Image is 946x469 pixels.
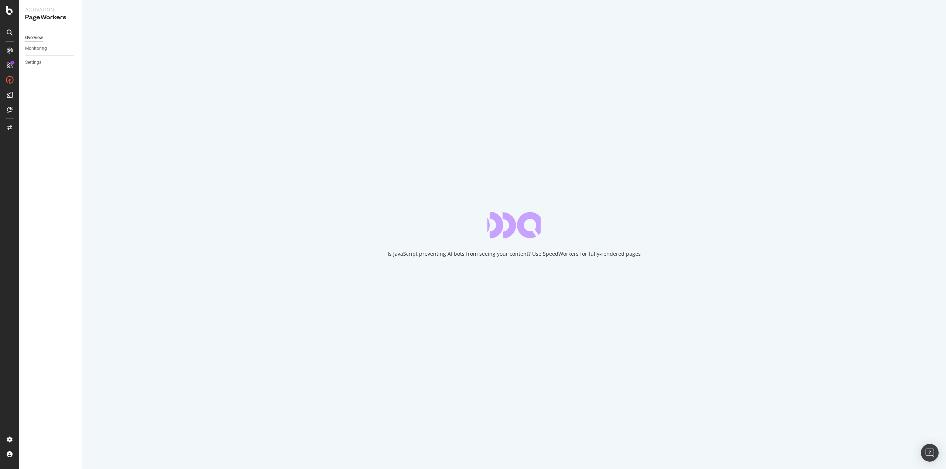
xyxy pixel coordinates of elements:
[25,45,76,52] a: Monitoring
[25,59,76,66] a: Settings
[25,34,76,42] a: Overview
[25,6,76,13] div: Activation
[487,212,541,238] div: animation
[388,250,641,258] div: Is JavaScript preventing AI bots from seeing your content? Use SpeedWorkers for fully-rendered pages
[25,45,47,52] div: Monitoring
[25,59,41,66] div: Settings
[25,13,76,22] div: PageWorkers
[921,444,939,462] div: Open Intercom Messenger
[25,34,43,42] div: Overview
